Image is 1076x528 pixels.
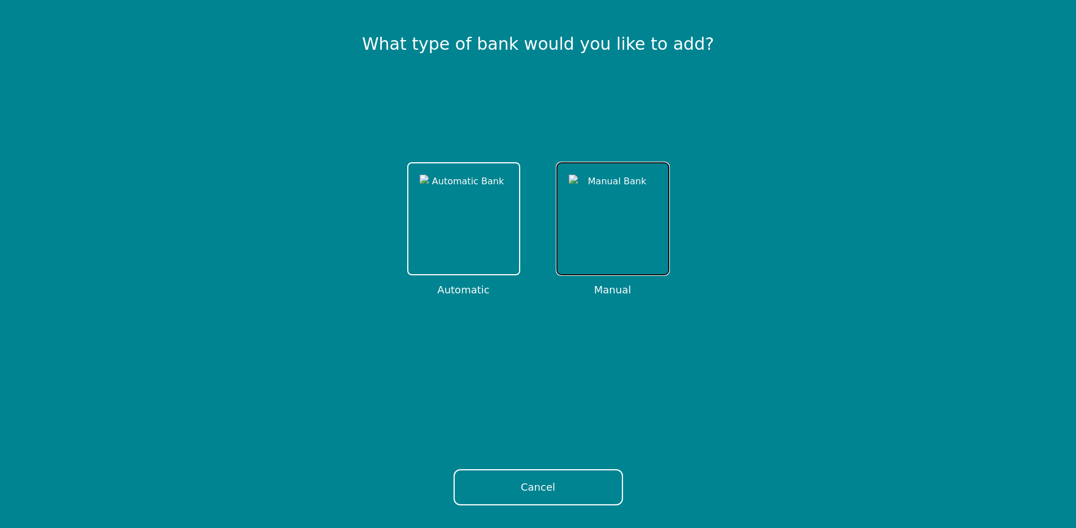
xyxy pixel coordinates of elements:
[437,282,489,298] span: Automatic
[594,282,631,298] span: Manual
[569,175,657,263] img: Manual Bank
[454,469,623,505] button: Cancel
[362,34,714,54] h1: What type of bank would you like to add?
[420,175,508,263] img: Automatic Bank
